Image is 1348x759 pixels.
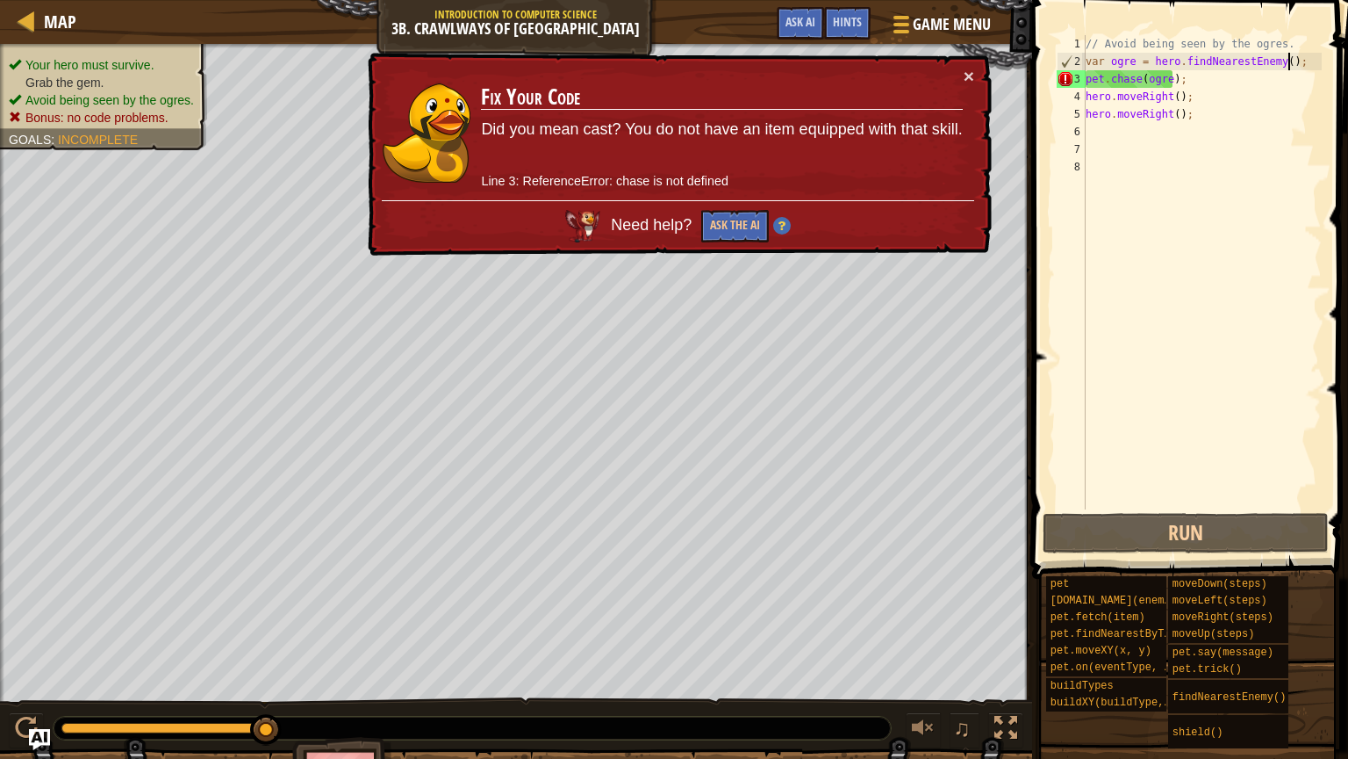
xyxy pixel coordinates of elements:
[44,10,76,33] span: Map
[481,85,962,110] h3: Fix Your Code
[9,109,194,126] li: Bonus: no code problems.
[1057,123,1086,141] div: 6
[25,93,194,107] span: Avoid being seen by the ogres.
[879,7,1001,48] button: Game Menu
[953,715,971,741] span: ♫
[1057,70,1086,88] div: 3
[1172,647,1273,659] span: pet.say(message)
[611,216,696,234] span: Need help?
[1172,663,1242,676] span: pet.trick()
[1057,35,1086,53] div: 1
[1057,88,1086,105] div: 4
[1043,513,1329,553] button: Run
[1050,680,1114,692] span: buildTypes
[9,91,194,109] li: Avoid being seen by the ogres.
[25,76,104,90] span: Grab the gem.
[481,119,962,141] p: Did you mean cast? You do not have an item equipped with that skill.
[1050,697,1202,709] span: buildXY(buildType, x, y)
[35,10,76,33] a: Map
[9,74,194,91] li: Grab the gem.
[785,13,815,30] span: Ask AI
[777,7,824,40] button: Ask AI
[1172,691,1287,704] span: findNearestEnemy()
[964,67,974,85] button: ×
[1050,628,1221,640] span: pet.findNearestByType(type)
[565,210,600,242] img: AI
[1050,645,1151,657] span: pet.moveXY(x, y)
[1050,578,1070,590] span: pet
[481,172,962,191] p: Line 3: ReferenceError: chase is not defined
[1172,578,1267,590] span: moveDown(steps)
[9,712,44,748] button: Ctrl + P: Play
[25,58,154,72] span: Your hero must survive.
[1057,158,1086,176] div: 8
[1050,595,1177,607] span: [DOMAIN_NAME](enemy)
[1050,661,1215,674] span: pet.on(eventType, handler)
[1050,611,1145,624] span: pet.fetch(item)
[29,729,50,750] button: Ask AI
[1172,628,1255,640] span: moveUp(steps)
[9,133,51,147] span: Goals
[906,712,941,748] button: Adjust volume
[1058,53,1086,70] div: 2
[1057,141,1086,158] div: 7
[51,133,58,147] span: :
[58,133,138,147] span: Incomplete
[9,56,194,74] li: Your hero must survive.
[833,13,862,30] span: Hints
[773,217,791,235] img: Hint
[1172,611,1273,624] span: moveRight(steps)
[913,13,991,36] span: Game Menu
[25,111,168,125] span: Bonus: no code problems.
[1172,726,1223,739] span: shield()
[383,83,470,183] img: duck_okar.png
[950,712,979,748] button: ♫
[1057,105,1086,123] div: 5
[701,210,769,242] button: Ask the AI
[1172,595,1267,607] span: moveLeft(steps)
[988,712,1023,748] button: Toggle fullscreen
